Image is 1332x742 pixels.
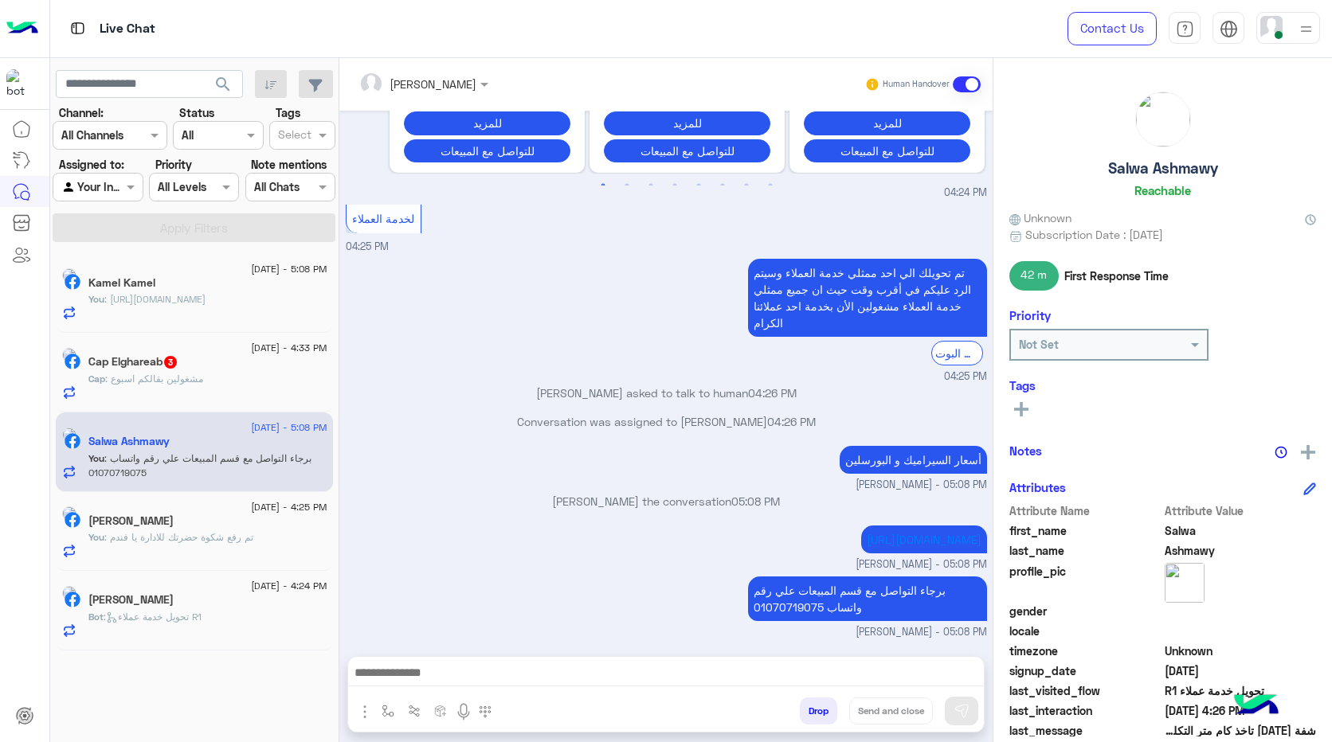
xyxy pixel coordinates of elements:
label: Status [179,104,214,121]
button: 1 of 4 [595,178,611,193]
h5: Kamel Kamel [88,276,155,290]
span: first_name [1009,522,1162,539]
img: Facebook [65,592,80,607]
span: [PERSON_NAME] - 05:08 PM [856,625,987,640]
p: [PERSON_NAME] the conversation [346,493,987,510]
img: Facebook [65,353,80,369]
span: timezone [1009,642,1162,659]
span: Attribute Name [1009,502,1162,519]
span: last_interaction [1009,702,1162,719]
span: Salwa [1165,522,1317,539]
p: Conversation was assigned to [PERSON_NAME] [346,413,987,430]
span: 04:26 PM [767,415,816,428]
button: 5 of 4 [691,178,707,193]
span: last_visited_flow [1009,682,1162,699]
span: profile_pic [1009,563,1162,599]
img: userImage [1260,16,1283,38]
button: Drop [800,697,837,724]
span: [PERSON_NAME] - 05:08 PM [856,557,987,572]
span: last_name [1009,542,1162,559]
button: للتواصل مع المبيعات [804,139,970,162]
span: تحويل خدمة عملاء R1 [1165,682,1317,699]
button: للمزيد [804,111,970,135]
button: Apply Filters [53,213,335,242]
button: للتواصل مع المبيعات [404,139,570,162]
button: Send and close [849,697,933,724]
p: [PERSON_NAME] asked to talk to human [346,385,987,401]
span: Ashmawy [1165,542,1317,559]
h6: Notes [1009,443,1042,458]
img: tab [1220,20,1238,38]
p: 6/9/2025, 5:08 PM [748,576,987,621]
span: تم رفع شكوة حضرتك للادارة يا فندم [104,531,253,543]
span: 04:25 PM [944,369,987,385]
button: search [204,70,243,104]
span: Bot [88,611,104,623]
img: Facebook [65,274,80,290]
h6: Priority [1009,308,1051,322]
span: Attribute Value [1165,502,1317,519]
label: Tags [276,104,300,121]
img: picture [62,506,76,521]
span: locale [1009,623,1162,639]
span: [DATE] - 4:24 PM [251,579,327,593]
button: للمزيد [404,111,570,135]
span: [DATE] - 5:08 PM [251,420,327,435]
h5: Salwa Ashmawy [88,435,170,448]
button: 7 of 4 [738,178,754,193]
p: 6/9/2025, 5:08 PM [840,446,987,474]
img: picture [1136,92,1190,146]
span: Cap [88,373,105,385]
button: 3 of 4 [643,178,659,193]
label: Assigned to: [59,156,124,173]
img: picture [62,348,76,362]
span: 2024-05-06T13:19:38.995Z [1165,662,1317,679]
span: You [88,531,104,543]
span: : تحويل خدمة عملاء R1 [104,611,202,623]
span: برجاء التواصل مع قسم المبيعات علي رقم واتساب 01070719075 [88,452,311,478]
span: شفة ٧٠ م. تاخذ كام متر التكلفة كام [1165,722,1317,739]
span: مشغولين بقالكم اسبوع [105,373,203,385]
p: 6/9/2025, 5:08 PM [861,525,987,553]
a: [URL][DOMAIN_NAME] [867,533,981,546]
span: Unknown [1009,209,1071,226]
span: 04:26 PM [748,386,797,400]
div: Select [276,126,311,146]
img: tab [68,18,88,38]
h6: Attributes [1009,480,1066,494]
span: null [1165,623,1317,639]
img: send voice note [454,702,473,721]
span: signup_date [1009,662,1162,679]
span: [DATE] - 5:08 PM [251,262,327,276]
h5: Ahmed Mohamed [88,593,174,607]
span: [DATE] - 4:25 PM [251,500,327,514]
button: للمزيد [604,111,770,135]
span: [PERSON_NAME] - 05:08 PM [856,478,987,493]
span: First Response Time [1064,268,1169,284]
span: last_message [1009,722,1162,739]
label: Priority [155,156,192,173]
h5: Youssef ElWazan [88,514,174,528]
img: picture [62,586,76,600]
button: Trigger scenario [402,697,428,724]
button: 4 of 4 [667,178,683,193]
img: picture [1165,563,1205,603]
img: Facebook [65,433,80,449]
img: add [1301,445,1315,459]
img: send attachment [355,702,374,721]
img: create order [434,705,447,717]
button: 6 of 4 [715,178,731,193]
img: send message [954,703,970,719]
span: [DATE] - 4:33 PM [251,341,327,355]
p: Live Chat [100,18,155,40]
span: https://www.ahmedelsallab.com/ar/ceramic-porcelain.html [104,293,206,305]
span: 05:08 PM [731,494,780,508]
span: Unknown [1165,642,1317,659]
small: Human Handover [883,78,950,91]
span: 2025-09-06T13:26:00.349Z [1165,702,1317,719]
h6: Tags [1009,378,1316,392]
button: 8 of 4 [762,178,778,193]
button: create order [428,697,454,724]
img: Logo [6,12,38,45]
h6: Reachable [1134,183,1191,197]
